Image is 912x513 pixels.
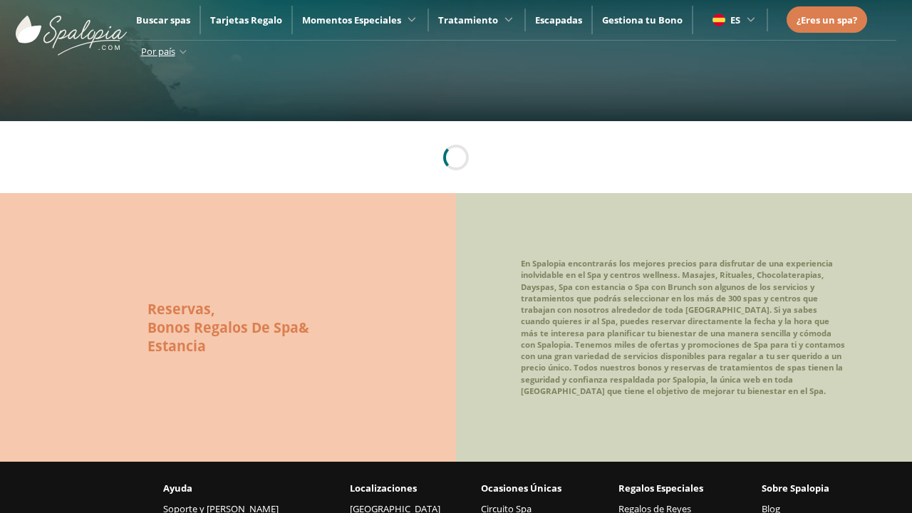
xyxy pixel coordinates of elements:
[210,14,282,26] a: Tarjetas Regalo
[535,14,582,26] a: Escapadas
[147,318,309,337] h2: &
[147,300,309,318] h2: ,
[141,45,175,58] span: Por país
[350,480,417,496] span: Localizaciones
[147,318,299,337] span: Bonos Regalos De Spa
[521,258,845,396] span: En Spalopia encontrarás los mejores precios para disfrutar de una experiencia inolvidable en el S...
[16,1,127,56] img: ImgLogoSpalopia.BvClDcEz.svg
[163,480,192,496] span: Ayuda
[136,14,190,26] a: Buscar spas
[481,480,561,496] span: Ocasiones Únicas
[797,14,857,26] span: ¿Eres un spa?
[602,14,683,26] a: Gestiona tu Bono
[618,480,703,496] span: Regalos Especiales
[147,336,206,356] span: Estancia
[762,480,829,496] span: Sobre Spalopia
[147,299,211,318] span: Reservas
[797,12,857,28] a: ¿Eres un spa?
